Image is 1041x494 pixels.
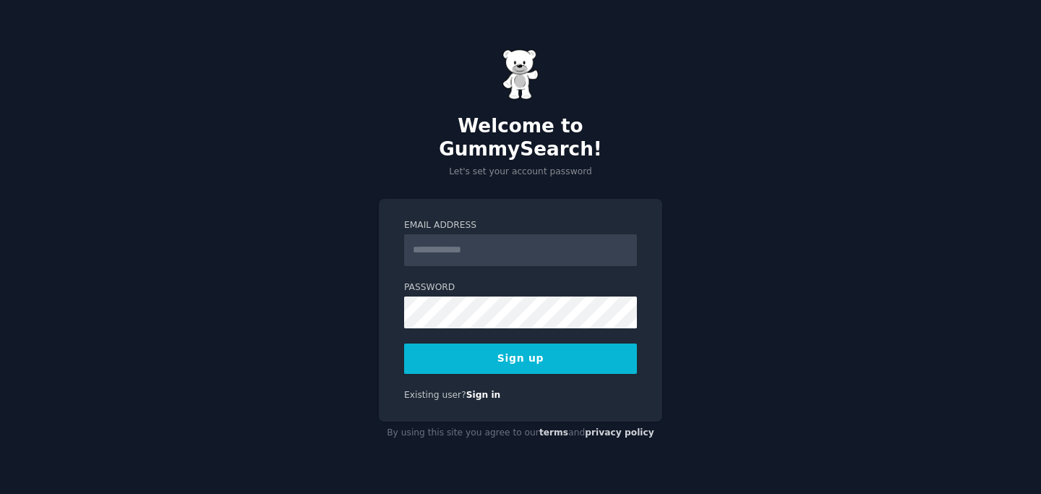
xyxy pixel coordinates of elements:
[585,427,654,438] a: privacy policy
[379,115,662,161] h2: Welcome to GummySearch!
[404,281,637,294] label: Password
[379,166,662,179] p: Let's set your account password
[379,422,662,445] div: By using this site you agree to our and
[466,390,501,400] a: Sign in
[539,427,568,438] a: terms
[404,219,637,232] label: Email Address
[502,49,539,100] img: Gummy Bear
[404,390,466,400] span: Existing user?
[404,344,637,374] button: Sign up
